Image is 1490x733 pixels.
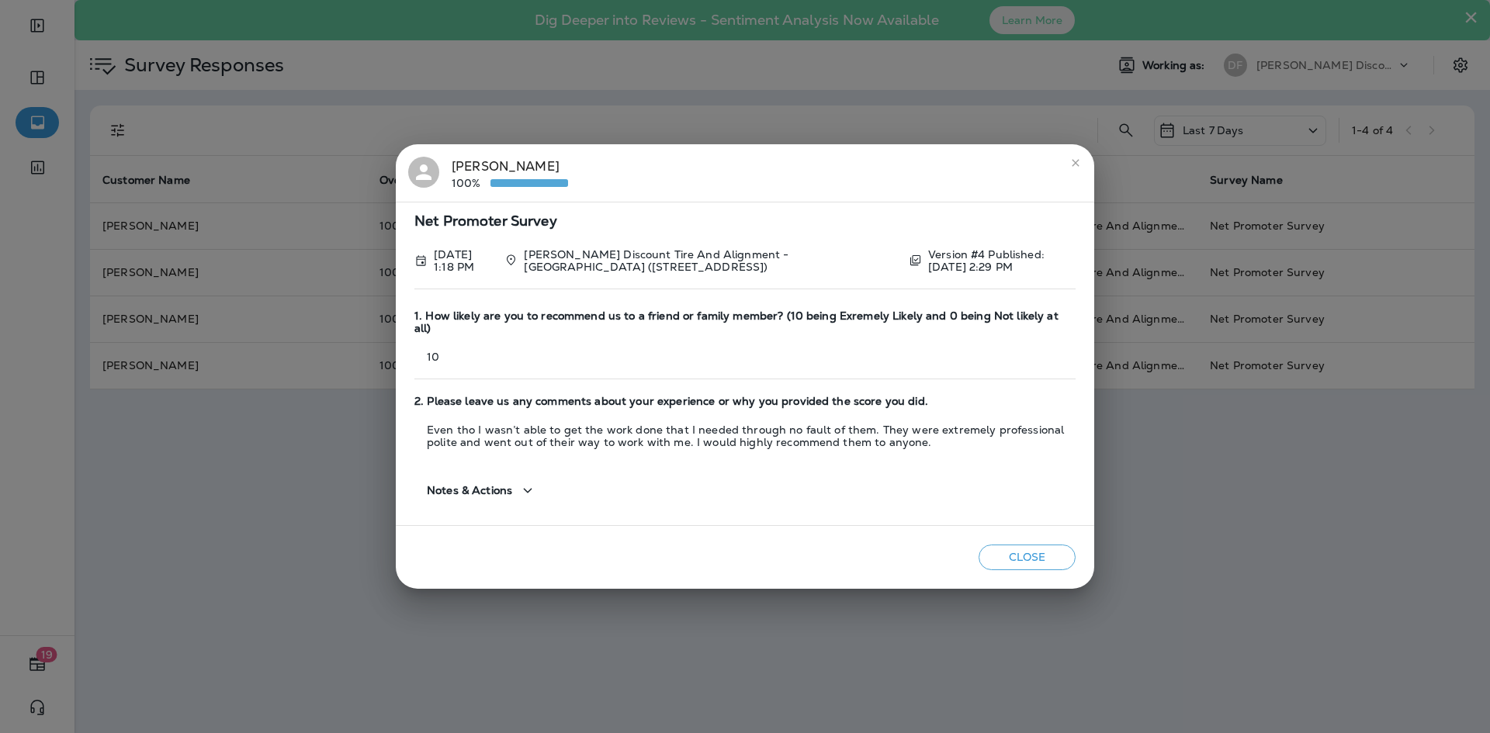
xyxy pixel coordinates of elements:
p: 10 [414,351,1076,363]
p: Version #4 Published: [DATE] 2:29 PM [928,248,1076,273]
button: close [1063,150,1088,175]
span: Notes & Actions [427,484,512,497]
p: 100% [452,177,490,189]
button: Notes & Actions [414,468,549,513]
p: Sep 25, 2025 1:18 PM [434,248,492,273]
span: Net Promoter Survey [414,215,1076,228]
p: [PERSON_NAME] Discount Tire And Alignment - [GEOGRAPHIC_DATA] ([STREET_ADDRESS]) [524,248,896,273]
p: Even tho I wasn’t able to get the work done that I needed through no fault of them. They were ext... [414,424,1076,448]
span: 2. Please leave us any comments about your experience or why you provided the score you did. [414,395,1076,408]
button: Close [979,545,1076,570]
span: 1. How likely are you to recommend us to a friend or family member? (10 being Exremely Likely and... [414,309,1076,336]
div: [PERSON_NAME] [452,157,568,189]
